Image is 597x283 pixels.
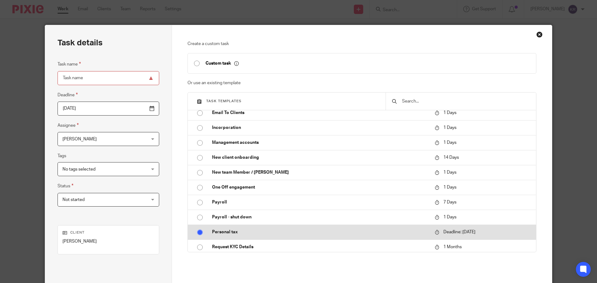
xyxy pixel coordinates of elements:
label: Assignee [58,122,79,129]
p: Email To Clients [212,110,428,116]
div: Close this dialog window [536,31,543,38]
p: Client [62,230,154,235]
span: 1 Days [443,126,456,130]
span: Not started [62,198,85,202]
p: New client onboarding [212,154,428,161]
p: Request KYC Details [212,244,428,250]
span: 14 Days [443,155,459,160]
span: 1 Days [443,185,456,189]
label: Task name [58,61,81,68]
span: 1 Days [443,140,456,145]
p: Payroll - shut down [212,214,428,220]
p: Payroll [212,199,428,205]
span: [PERSON_NAME] [62,137,97,141]
p: Management accounts [212,139,428,146]
p: One Off engagement [212,184,428,190]
input: Pick a date [58,102,159,116]
p: New team Member / [PERSON_NAME] [212,169,428,176]
span: Task templates [206,99,242,103]
input: Search... [401,98,530,105]
span: 1 Days [443,111,456,115]
p: [PERSON_NAME] [62,238,154,244]
p: Personal tax [212,229,428,235]
span: 7 Days [443,200,456,204]
span: 1 Days [443,170,456,175]
p: Incorporation [212,125,428,131]
label: Status [58,182,73,189]
p: Or use an existing template [187,80,537,86]
p: Custom task [206,61,239,66]
span: No tags selected [62,167,95,171]
input: Task name [58,71,159,85]
label: Tags [58,153,66,159]
h2: Task details [58,38,103,48]
span: 1 Months [443,245,462,249]
p: Create a custom task [187,41,537,47]
span: Deadline: [DATE] [443,230,475,234]
label: Deadline [58,91,78,98]
span: 1 Days [443,215,456,219]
